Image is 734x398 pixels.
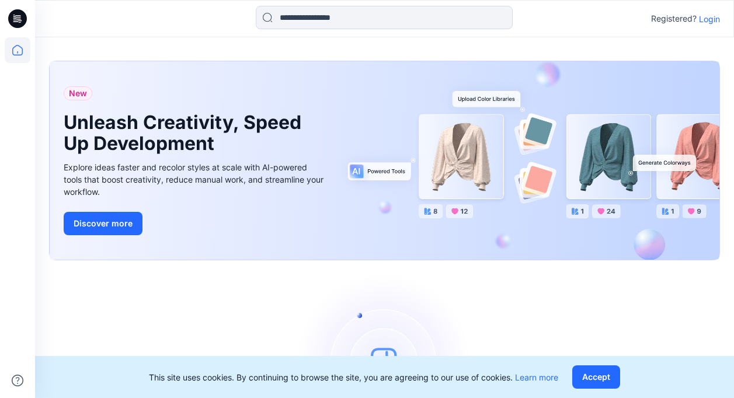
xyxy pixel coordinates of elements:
[572,365,620,389] button: Accept
[651,12,697,26] p: Registered?
[64,112,309,154] h1: Unleash Creativity, Speed Up Development
[64,212,326,235] a: Discover more
[515,372,558,382] a: Learn more
[699,13,720,25] p: Login
[149,371,558,383] p: This site uses cookies. By continuing to browse the site, you are agreeing to our use of cookies.
[64,212,142,235] button: Discover more
[64,161,326,198] div: Explore ideas faster and recolor styles at scale with AI-powered tools that boost creativity, red...
[69,86,87,100] span: New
